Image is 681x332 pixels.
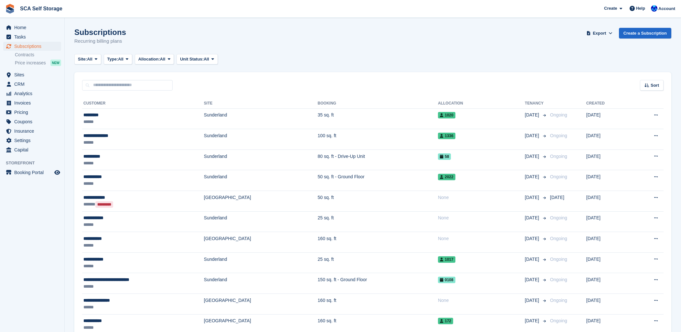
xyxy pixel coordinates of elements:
[318,170,438,191] td: 50 sq. ft - Ground Floor
[176,54,218,65] button: Unit Status: All
[585,28,614,39] button: Export
[318,294,438,315] td: 160 sq. ft
[438,277,455,283] span: 0108
[651,82,659,89] span: Sort
[204,191,318,212] td: [GEOGRAPHIC_DATA]
[525,215,540,221] span: [DATE]
[14,89,53,98] span: Analytics
[3,80,61,89] a: menu
[204,108,318,129] td: Sunderland
[78,56,87,62] span: Site:
[525,112,540,118] span: [DATE]
[438,235,525,242] div: None
[619,28,671,39] a: Create a Subscription
[525,98,548,109] th: Tenancy
[3,98,61,107] a: menu
[586,294,631,315] td: [DATE]
[204,170,318,191] td: Sunderland
[204,252,318,273] td: Sunderland
[3,89,61,98] a: menu
[525,276,540,283] span: [DATE]
[438,112,455,118] span: 1020
[50,60,61,66] div: NEW
[14,117,53,126] span: Coupons
[14,32,53,41] span: Tasks
[438,153,451,160] span: 58
[586,98,631,109] th: Created
[3,145,61,154] a: menu
[586,149,631,170] td: [DATE]
[135,54,174,65] button: Allocation: All
[14,136,53,145] span: Settings
[3,108,61,117] a: menu
[17,3,65,14] a: SCA Self Storage
[586,191,631,212] td: [DATE]
[438,194,525,201] div: None
[525,256,540,263] span: [DATE]
[74,28,126,37] h1: Subscriptions
[550,133,567,138] span: Ongoing
[318,273,438,294] td: 150 sq. ft - Ground Floor
[14,42,53,51] span: Subscriptions
[107,56,118,62] span: Type:
[438,98,525,109] th: Allocation
[550,257,567,262] span: Ongoing
[438,215,525,221] div: None
[318,98,438,109] th: Booking
[204,211,318,232] td: Sunderland
[204,56,209,62] span: All
[550,277,567,282] span: Ongoing
[550,112,567,117] span: Ongoing
[525,153,540,160] span: [DATE]
[550,215,567,220] span: Ongoing
[586,273,631,294] td: [DATE]
[14,145,53,154] span: Capital
[438,318,453,324] span: 172
[204,149,318,170] td: Sunderland
[3,42,61,51] a: menu
[14,98,53,107] span: Invoices
[438,174,455,180] span: 2022
[14,23,53,32] span: Home
[438,133,455,139] span: 1336
[6,160,64,166] span: Storefront
[438,256,455,263] span: 1017
[74,38,126,45] p: Recurring billing plans
[525,235,540,242] span: [DATE]
[593,30,606,37] span: Export
[180,56,204,62] span: Unit Status:
[318,211,438,232] td: 25 sq. ft
[318,129,438,150] td: 100 sq. ft
[550,298,567,303] span: Ongoing
[204,273,318,294] td: Sunderland
[586,108,631,129] td: [DATE]
[74,54,101,65] button: Site: All
[204,232,318,253] td: [GEOGRAPHIC_DATA]
[550,318,567,323] span: Ongoing
[14,80,53,89] span: CRM
[53,169,61,176] a: Preview store
[5,4,15,14] img: stora-icon-8386f47178a22dfd0bd8f6a31ec36ba5ce8667c1dd55bd0f319d3a0aa187defe.svg
[586,252,631,273] td: [DATE]
[550,236,567,241] span: Ongoing
[3,127,61,136] a: menu
[658,6,675,12] span: Account
[318,108,438,129] td: 35 sq. ft
[604,5,617,12] span: Create
[525,317,540,324] span: [DATE]
[87,56,92,62] span: All
[586,129,631,150] td: [DATE]
[204,129,318,150] td: Sunderland
[14,127,53,136] span: Insurance
[586,170,631,191] td: [DATE]
[525,132,540,139] span: [DATE]
[586,211,631,232] td: [DATE]
[3,70,61,79] a: menu
[204,98,318,109] th: Site
[525,173,540,180] span: [DATE]
[14,70,53,79] span: Sites
[525,297,540,304] span: [DATE]
[550,154,567,159] span: Ongoing
[586,232,631,253] td: [DATE]
[15,60,46,66] span: Price increases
